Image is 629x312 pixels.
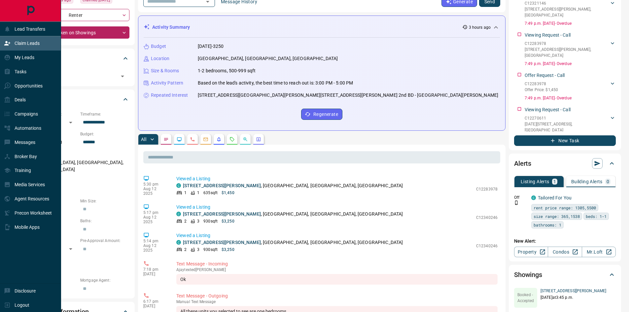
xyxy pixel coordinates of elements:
div: condos.ca [531,195,536,200]
p: [DATE] at 3:45 p.m. [541,295,606,300]
p: [GEOGRAPHIC_DATA], [GEOGRAPHIC_DATA], [GEOGRAPHIC_DATA] [198,55,338,62]
p: 1 [184,190,187,196]
p: Budget: [80,131,129,137]
p: 7:49 p.m. [DATE] - Overdue [525,20,616,26]
span: beds: 1-1 [586,213,607,220]
a: Tailored For You [538,195,572,200]
p: [STREET_ADDRESS][PERSON_NAME] [541,288,606,294]
button: Regenerate [301,109,342,120]
p: Viewed a Listing [176,204,498,211]
p: Location [151,55,169,62]
p: Activity Summary [152,24,190,31]
p: C12283978 [525,41,609,47]
p: Listing Alerts [521,179,549,184]
p: Timeframe: [80,111,129,117]
p: 7:18 pm [143,267,166,272]
div: Tags [28,51,129,66]
a: [STREET_ADDRESS][PERSON_NAME] [183,211,261,217]
p: 5:14 pm [143,239,166,243]
p: $3,250 [222,247,234,253]
h2: Showings [514,269,542,280]
p: C12340246 [476,215,498,221]
p: 6:17 pm [143,299,166,304]
p: 1-2 bedrooms, 500-999 sqft [198,67,256,74]
p: C12321146 [525,0,609,6]
div: condos.ca [176,212,181,216]
p: Offer Price: $1,450 [525,87,558,93]
svg: Notes [163,137,169,142]
p: [DATE] [143,272,166,276]
p: 635 sqft [203,190,218,196]
p: [DATE][STREET_ADDRESS] , [GEOGRAPHIC_DATA] [525,121,609,133]
svg: Opportunities [243,137,248,142]
p: Text Message - Outgoing [176,293,498,299]
p: Aug 12 2025 [143,243,166,253]
span: rent price range: 1305,5500 [534,204,596,211]
div: Taken on Showings [28,26,129,39]
svg: Emails [203,137,208,142]
p: Text Message [176,299,498,304]
p: 3 hours ago [469,24,491,30]
button: New Task [514,135,616,146]
a: [STREET_ADDRESS][PERSON_NAME] [183,183,261,188]
p: , [GEOGRAPHIC_DATA], [GEOGRAPHIC_DATA], [GEOGRAPHIC_DATA] [183,239,403,246]
p: C12283978 [525,81,558,87]
p: Activity Pattern [151,80,183,87]
span: bathrooms: 1 [534,222,561,228]
p: 3 [197,218,199,224]
p: Offer Request - Call [525,72,565,79]
p: Text Message - Incoming [176,260,498,267]
span: manual [176,299,190,304]
div: C12270611[DATE][STREET_ADDRESS],[GEOGRAPHIC_DATA] [525,114,616,134]
p: [STREET_ADDRESS][GEOGRAPHIC_DATA][PERSON_NAME][STREET_ADDRESS][PERSON_NAME] 2nd BD - [GEOGRAPHIC_... [198,92,498,99]
div: C12283978Offer Price: $1,450 [525,80,616,94]
p: Baths: [80,218,129,224]
p: Size & Rooms [151,67,179,74]
p: Aug 12 2025 [143,215,166,224]
p: 1 [197,190,199,196]
p: C12270611 [525,115,609,121]
div: condos.ca [176,183,181,188]
svg: Agent Actions [256,137,261,142]
a: Mr.Loft [582,247,616,257]
svg: Push Notification Only [514,200,519,205]
svg: Listing Alerts [216,137,222,142]
svg: Lead Browsing Activity [177,137,182,142]
p: 930 sqft [203,247,218,253]
p: [GEOGRAPHIC_DATA], [GEOGRAPHIC_DATA], [GEOGRAPHIC_DATA] [28,157,129,175]
p: $3,250 [222,218,234,224]
a: Property [514,247,548,257]
p: Budget [151,43,166,50]
div: C12283978[STREET_ADDRESS][PERSON_NAME],[GEOGRAPHIC_DATA] [525,39,616,60]
p: Pre-Approval Amount: [80,238,129,244]
p: Viewing Request - Call [525,106,571,113]
p: Areas Searched: [28,151,129,157]
p: Viewing Request - Call [525,32,571,39]
p: 1 [553,179,556,184]
p: All [141,137,146,142]
p: 3 [197,247,199,253]
p: Mortgage Agent: [80,277,129,283]
p: , [GEOGRAPHIC_DATA], [GEOGRAPHIC_DATA], [GEOGRAPHIC_DATA] [183,211,403,218]
p: 0 [607,179,609,184]
p: Repeated Interest [151,92,188,99]
button: Open [118,72,127,81]
p: 7:49 p.m. [DATE] - Overdue [525,61,616,67]
div: Ok [176,274,498,285]
p: C12340246 [476,243,498,249]
div: Alerts [514,156,616,171]
p: Aug 12 2025 [143,187,166,196]
p: [STREET_ADDRESS][PERSON_NAME] , [GEOGRAPHIC_DATA] [525,6,609,18]
p: [DATE]-3250 [198,43,224,50]
p: 5:17 pm [143,210,166,215]
div: Activity Summary3 hours ago [144,21,500,33]
p: Booked - Accepted [514,292,537,304]
svg: Requests [229,137,235,142]
p: Credit Score: [28,258,129,263]
p: [STREET_ADDRESS][PERSON_NAME] , [GEOGRAPHIC_DATA] [525,47,609,58]
p: 2 [184,247,187,253]
p: Viewed a Listing [176,232,498,239]
a: Condos [548,247,582,257]
span: size range: 365,1538 [534,213,580,220]
p: Building Alerts [571,179,603,184]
